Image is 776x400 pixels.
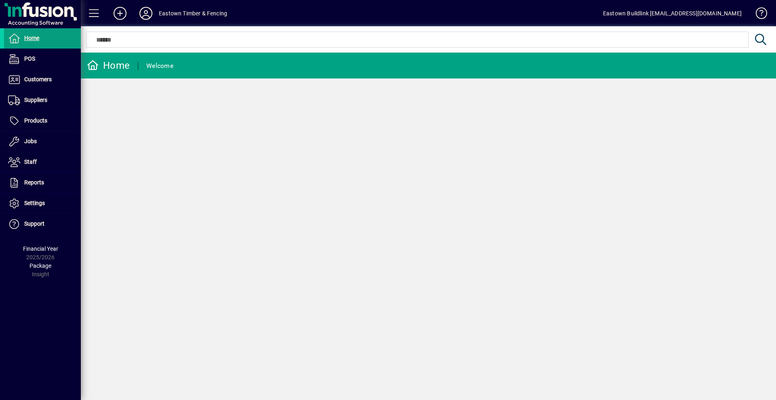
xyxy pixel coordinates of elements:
[24,117,47,124] span: Products
[24,220,44,227] span: Support
[24,138,37,144] span: Jobs
[4,49,81,69] a: POS
[24,55,35,62] span: POS
[24,159,37,165] span: Staff
[4,70,81,90] a: Customers
[24,179,44,186] span: Reports
[4,214,81,234] a: Support
[107,6,133,21] button: Add
[133,6,159,21] button: Profile
[4,131,81,152] a: Jobs
[24,35,39,41] span: Home
[603,7,742,20] div: Eastown Buildlink [EMAIL_ADDRESS][DOMAIN_NAME]
[4,90,81,110] a: Suppliers
[159,7,227,20] div: Eastown Timber & Fencing
[24,97,47,103] span: Suppliers
[4,111,81,131] a: Products
[24,76,52,83] span: Customers
[4,193,81,214] a: Settings
[4,173,81,193] a: Reports
[30,262,51,269] span: Package
[750,2,766,28] a: Knowledge Base
[24,200,45,206] span: Settings
[23,246,58,252] span: Financial Year
[4,152,81,172] a: Staff
[146,59,173,72] div: Welcome
[87,59,130,72] div: Home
